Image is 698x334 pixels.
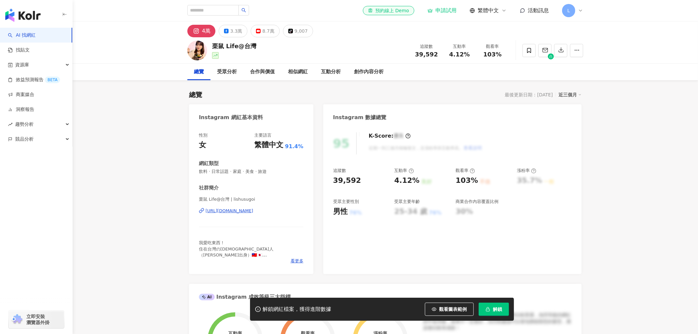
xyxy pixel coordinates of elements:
[199,184,219,191] div: 社群簡介
[187,41,207,60] img: KOL Avatar
[439,307,467,312] span: 觀看圖表範例
[354,68,384,76] div: 創作內容分析
[9,311,64,328] a: chrome extension立即安裝 瀏覽器外掛
[295,26,308,36] div: 9,007
[26,314,49,325] span: 立即安裝 瀏覽器外掛
[333,207,348,217] div: 男性
[254,140,283,150] div: 繁體中文
[202,26,210,36] div: 4萬
[567,7,570,14] span: L
[394,168,414,174] div: 互動率
[528,7,549,14] span: 活動訊息
[456,199,498,205] div: 商業合作內容覆蓋比例
[262,26,274,36] div: 8.7萬
[15,117,34,132] span: 趨勢分析
[479,303,509,316] button: 解鎖
[291,258,303,264] span: 看更多
[212,42,256,50] div: 栗鼠 Life@台灣
[428,7,457,14] a: 申請試用
[206,208,253,214] div: [URL][DOMAIN_NAME]
[187,25,215,37] button: 4萬
[199,208,303,214] a: [URL][DOMAIN_NAME]
[415,51,438,58] span: 39,592
[321,68,341,76] div: 互動分析
[199,294,215,300] div: AI
[199,240,291,281] span: 我愛吃東西！ 住在台灣の[DEMOGRAPHIC_DATA]人（[PERSON_NAME]出身）🇹🇼🇯🇵 ‎🤍合作邀約請寄📩/お仕事・コラボ依頼 經紀人[PERSON_NAME]：[EMAIL_...
[423,312,572,331] div: 該網紅的互動率和漲粉率都不錯，唯獨觀看率比較普通，為同等級的網紅的中低等級，效果不一定會好，但仍然建議可以發包開箱類型的案型，應該會比較有成效！
[241,8,246,13] span: search
[483,51,502,58] span: 103%
[505,92,553,97] div: 最後更新日期：[DATE]
[480,43,505,50] div: 觀看率
[8,47,30,53] a: 找貼文
[8,91,34,98] a: 商案媒合
[456,176,478,186] div: 103%
[217,68,237,76] div: 受眾分析
[199,114,263,121] div: Instagram 網紅基本資料
[8,77,60,83] a: 效益預測報告BETA
[8,106,34,113] a: 洞察報告
[8,122,13,127] span: rise
[369,132,411,140] div: K-Score :
[15,132,34,147] span: 競品分析
[263,306,331,313] div: 解鎖網紅檔案，獲得進階數據
[199,293,291,301] div: Instagram 成效等級三大指標
[11,314,23,325] img: chrome extension
[15,57,29,72] span: 資源庫
[8,32,36,39] a: searchAI 找網紅
[449,51,470,58] span: 4.12%
[285,143,303,150] span: 91.4%
[199,169,303,175] span: 飲料 · 日常話題 · 家庭 · 美食 · 旅遊
[333,168,346,174] div: 追蹤數
[447,43,472,50] div: 互動率
[219,25,247,37] button: 3.3萬
[283,25,313,37] button: 9,007
[250,68,275,76] div: 合作與價值
[425,303,474,316] button: 觀看圖表範例
[368,7,409,14] div: 預約線上 Demo
[333,199,359,205] div: 受眾主要性別
[199,132,207,138] div: 性別
[517,168,536,174] div: 漲粉率
[199,196,303,202] span: 栗鼠 Life@台灣 | lishusugoi
[194,68,204,76] div: 總覽
[251,25,279,37] button: 8.7萬
[333,176,361,186] div: 39,592
[394,176,419,186] div: 4.12%
[230,26,242,36] div: 3.3萬
[199,140,206,150] div: 女
[189,90,202,99] div: 總覽
[363,6,414,15] a: 預約線上 Demo
[456,168,475,174] div: 觀看率
[478,7,499,14] span: 繁體中文
[394,199,420,205] div: 受眾主要年齡
[254,132,271,138] div: 主要語言
[414,43,439,50] div: 追蹤數
[199,160,219,167] div: 網紅類型
[288,68,308,76] div: 相似網紅
[493,307,502,312] span: 解鎖
[558,90,582,99] div: 近三個月
[5,9,41,22] img: logo
[333,114,387,121] div: Instagram 數據總覽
